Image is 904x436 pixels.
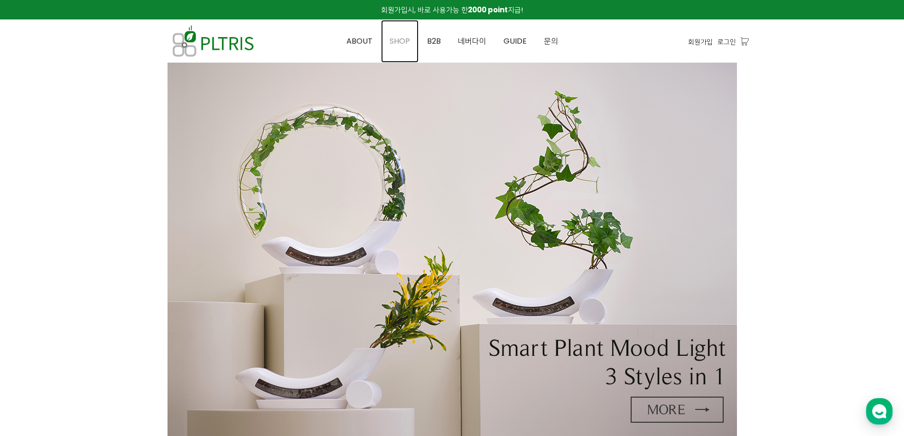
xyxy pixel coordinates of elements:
[63,301,122,325] a: 대화
[688,37,713,47] a: 회원가입
[147,315,158,323] span: 설정
[381,20,419,63] a: SHOP
[122,301,182,325] a: 설정
[458,36,486,46] span: 네버다이
[535,20,567,63] a: 문의
[338,20,381,63] a: ABOUT
[544,36,558,46] span: 문의
[381,5,523,15] span: 회원가입시, 바로 사용가능 한 지급!
[30,315,36,323] span: 홈
[495,20,535,63] a: GUIDE
[419,20,449,63] a: B2B
[449,20,495,63] a: 네버다이
[718,37,736,47] a: 로그인
[390,36,410,46] span: SHOP
[87,315,98,323] span: 대화
[427,36,441,46] span: B2B
[503,36,527,46] span: GUIDE
[468,5,508,15] strong: 2000 point
[346,36,373,46] span: ABOUT
[3,301,63,325] a: 홈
